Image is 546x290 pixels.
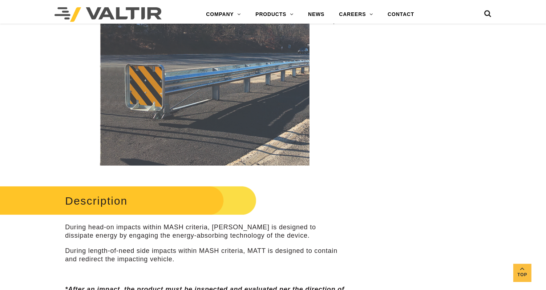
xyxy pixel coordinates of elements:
p: During length-of-need side impacts within MASH criteria, MATT is designed to contain and redirect... [65,247,344,264]
a: CONTACT [380,7,421,22]
span: Top [513,271,531,279]
p: During head-on impacts within MASH criteria, [PERSON_NAME] is designed to dissipate energy by eng... [65,223,344,240]
a: NEWS [301,7,332,22]
a: COMPANY [199,7,248,22]
a: Top [513,264,531,282]
img: Valtir [54,7,162,22]
a: CAREERS [332,7,380,22]
a: PRODUCTS [248,7,301,22]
